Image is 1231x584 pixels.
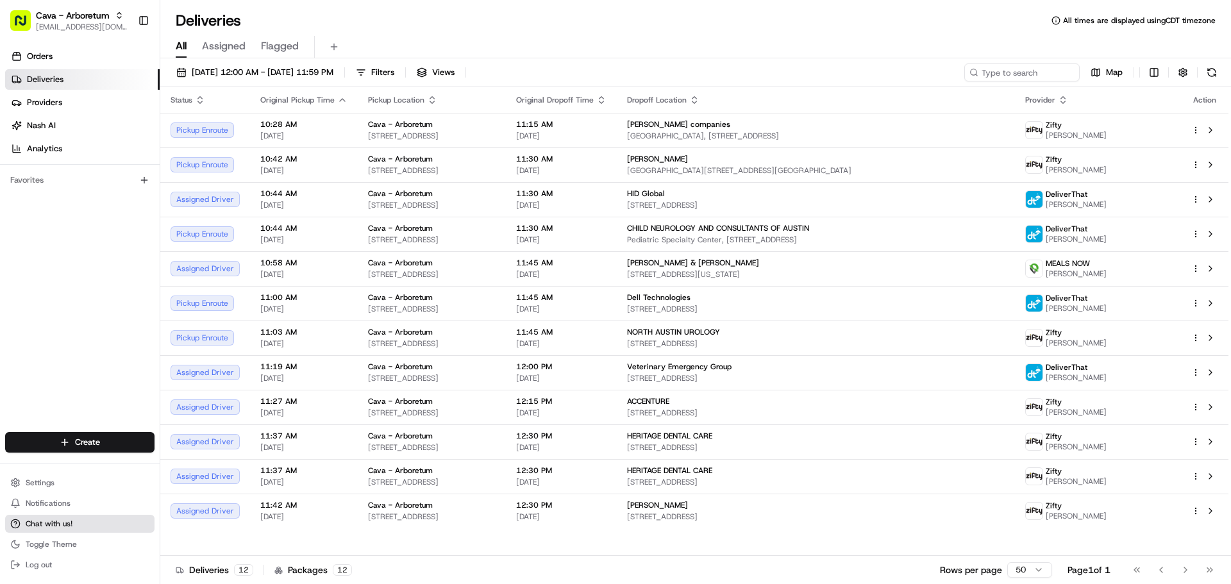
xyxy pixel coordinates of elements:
[371,67,394,78] span: Filters
[40,199,137,209] span: Wisdom [PERSON_NAME]
[260,477,348,487] span: [DATE]
[5,170,155,190] div: Favorites
[1046,293,1087,303] span: DeliverThat
[516,223,607,233] span: 11:30 AM
[627,465,712,476] span: HERITAGE DENTAL CARE
[627,477,1005,487] span: [STREET_ADDRESS]
[368,154,433,164] span: Cava - Arboretum
[627,95,687,105] span: Dropoff Location
[368,258,433,268] span: Cava - Arboretum
[368,235,496,245] span: [STREET_ADDRESS]
[1046,476,1107,487] span: [PERSON_NAME]
[1046,338,1107,348] span: [PERSON_NAME]
[1046,154,1062,165] span: Zifty
[121,287,206,299] span: API Documentation
[75,437,100,448] span: Create
[13,13,38,38] img: Nash
[260,95,335,105] span: Original Pickup Time
[627,119,730,129] span: [PERSON_NAME] companies
[274,563,352,576] div: Packages
[13,167,86,177] div: Past conversations
[171,95,192,105] span: Status
[260,223,348,233] span: 10:44 AM
[368,327,433,337] span: Cava - Arboretum
[26,478,54,488] span: Settings
[261,38,299,54] span: Flagged
[27,120,56,131] span: Nash AI
[13,122,36,146] img: 1736555255976-a54dd68f-1ca7-489b-9aae-adbdc363a1c4
[516,327,607,337] span: 11:45 AM
[368,442,496,453] span: [STREET_ADDRESS]
[260,235,348,245] span: [DATE]
[260,258,348,268] span: 10:58 AM
[5,138,160,159] a: Analytics
[13,51,233,72] p: Welcome 👋
[1068,563,1110,576] div: Page 1 of 1
[26,519,72,529] span: Chat with us!
[516,235,607,245] span: [DATE]
[516,396,607,406] span: 12:15 PM
[139,233,144,244] span: •
[1046,234,1107,244] span: [PERSON_NAME]
[1026,295,1043,312] img: profile_deliverthat_partner.png
[627,327,720,337] span: NORTH AUSTIN UROLOGY
[1046,328,1062,338] span: Zifty
[5,115,160,136] a: Nash AI
[627,408,1005,418] span: [STREET_ADDRESS]
[627,200,1005,210] span: [STREET_ADDRESS]
[516,362,607,372] span: 12:00 PM
[5,92,160,113] a: Providers
[1046,189,1087,199] span: DeliverThat
[260,408,348,418] span: [DATE]
[1085,63,1128,81] button: Map
[368,477,496,487] span: [STREET_ADDRESS]
[368,465,433,476] span: Cava - Arboretum
[627,258,759,268] span: [PERSON_NAME] & [PERSON_NAME]
[260,165,348,176] span: [DATE]
[368,408,496,418] span: [STREET_ADDRESS]
[260,362,348,372] span: 11:19 AM
[368,304,496,314] span: [STREET_ADDRESS]
[1026,122,1043,138] img: zifty-logo-trans-sq.png
[368,396,433,406] span: Cava - Arboretum
[350,63,400,81] button: Filters
[176,10,241,31] h1: Deliveries
[26,199,36,210] img: 1736555255976-a54dd68f-1ca7-489b-9aae-adbdc363a1c4
[36,22,128,32] button: [EMAIL_ADDRESS][DOMAIN_NAME]
[627,235,1005,245] span: Pediatric Specialty Center, [STREET_ADDRESS]
[516,431,607,441] span: 12:30 PM
[202,38,246,54] span: Assigned
[1026,503,1043,519] img: zifty-logo-trans-sq.png
[368,512,496,522] span: [STREET_ADDRESS]
[260,465,348,476] span: 11:37 AM
[199,164,233,179] button: See all
[1025,95,1055,105] span: Provider
[128,318,155,328] span: Pylon
[1046,199,1107,210] span: [PERSON_NAME]
[368,95,424,105] span: Pickup Location
[5,515,155,533] button: Chat with us!
[1046,303,1107,313] span: [PERSON_NAME]
[260,154,348,164] span: 10:42 AM
[627,512,1005,522] span: [STREET_ADDRESS]
[516,373,607,383] span: [DATE]
[1046,165,1107,175] span: [PERSON_NAME]
[139,199,144,209] span: •
[368,373,496,383] span: [STREET_ADDRESS]
[146,199,172,209] span: [DATE]
[1026,330,1043,346] img: zifty-logo-trans-sq.png
[627,338,1005,349] span: [STREET_ADDRESS]
[58,122,210,135] div: Start new chat
[368,431,433,441] span: Cava - Arboretum
[368,500,433,510] span: Cava - Arboretum
[1046,372,1107,383] span: [PERSON_NAME]
[260,327,348,337] span: 11:03 AM
[1046,501,1062,511] span: Zifty
[516,304,607,314] span: [DATE]
[333,564,352,576] div: 12
[26,498,71,508] span: Notifications
[627,362,732,372] span: Veterinary Emergency Group
[260,512,348,522] span: [DATE]
[627,188,665,199] span: HID Global
[1026,364,1043,381] img: profile_deliverthat_partner.png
